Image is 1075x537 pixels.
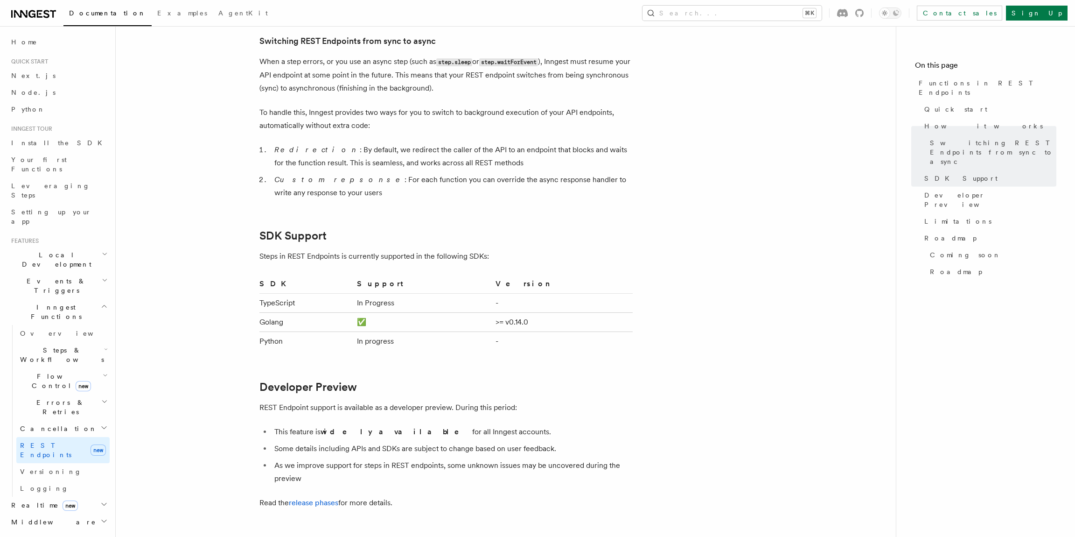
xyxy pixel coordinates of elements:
[492,294,633,313] td: -
[157,9,207,17] span: Examples
[16,325,110,342] a: Overview
[11,139,108,147] span: Install the SDK
[272,442,633,455] li: Some details including APIs and SDKs are subject to change based on user feedback.
[7,67,110,84] a: Next.js
[1006,6,1068,21] a: Sign Up
[91,445,106,456] span: new
[7,497,110,514] button: Realtimenew
[353,332,492,351] td: In progress
[7,177,110,204] a: Leveraging Steps
[16,394,110,420] button: Errors & Retries
[921,101,1056,118] a: Quick start
[11,208,91,225] span: Setting up your app
[924,233,977,243] span: Roadmap
[289,498,338,507] a: release phases
[16,480,110,497] a: Logging
[492,313,633,332] td: >= v0.14.0
[20,485,69,492] span: Logging
[7,514,110,530] button: Middleware
[7,101,110,118] a: Python
[926,263,1056,280] a: Roadmap
[353,313,492,332] td: ✅
[259,401,633,414] p: REST Endpoint support is available as a developer preview. During this period:
[915,75,1056,101] a: Functions in REST Endpoints
[7,125,52,133] span: Inngest tour
[642,6,822,21] button: Search...⌘K
[218,9,268,17] span: AgentKit
[879,7,901,19] button: Toggle dark mode
[259,381,357,394] a: Developer Preview
[274,175,405,184] em: Custom repsonse
[492,332,633,351] td: -
[259,332,353,351] td: Python
[353,294,492,313] td: In Progress
[926,134,1056,170] a: Switching REST Endpoints from sync to async
[7,250,102,269] span: Local Development
[7,204,110,230] a: Setting up your app
[7,134,110,151] a: Install the SDK
[7,501,78,510] span: Realtime
[436,58,472,66] code: step.sleep
[921,118,1056,134] a: How it works
[7,517,96,527] span: Middleware
[16,420,110,437] button: Cancellation
[76,381,91,391] span: new
[7,237,39,245] span: Features
[924,217,991,226] span: Limitations
[11,72,56,79] span: Next.js
[272,459,633,485] li: As we improve support for steps in REST endpoints, some unknown issues may be uncovered during th...
[803,8,816,18] kbd: ⌘K
[7,34,110,50] a: Home
[11,182,90,199] span: Leveraging Steps
[274,145,360,154] em: Redirection
[16,437,110,463] a: REST Endpointsnew
[20,442,71,459] span: REST Endpoints
[259,496,633,509] p: Read the for more details.
[7,247,110,273] button: Local Development
[20,330,116,337] span: Overview
[930,250,1001,260] span: Coming soon
[63,501,78,511] span: new
[930,267,982,276] span: Roadmap
[7,151,110,177] a: Your first Functions
[479,58,538,66] code: step.waitForEvent
[921,187,1056,213] a: Developer Preview
[16,398,101,417] span: Errors & Retries
[7,303,101,321] span: Inngest Functions
[259,250,633,263] p: Steps in REST Endpoints is currently supported in the following SDKs:
[917,6,1002,21] a: Contact sales
[259,106,633,132] p: To handle this, Inngest provides two ways for you to switch to background execution of your API e...
[924,174,998,183] span: SDK Support
[7,299,110,325] button: Inngest Functions
[7,58,48,65] span: Quick start
[259,35,436,48] a: Switching REST Endpoints from sync to async
[353,278,492,294] th: Support
[272,425,633,438] li: This feature is for all Inngest accounts.
[63,3,152,26] a: Documentation
[919,78,1056,97] span: Functions in REST Endpoints
[924,105,987,114] span: Quick start
[921,170,1056,187] a: SDK Support
[152,3,213,25] a: Examples
[924,191,1056,209] span: Developer Preview
[259,313,353,332] td: Golang
[7,325,110,497] div: Inngest Functions
[930,138,1056,166] span: Switching REST Endpoints from sync to async
[11,89,56,96] span: Node.js
[7,276,102,295] span: Events & Triggers
[16,346,104,364] span: Steps & Workflows
[7,84,110,101] a: Node.js
[16,463,110,480] a: Versioning
[272,143,633,170] li: : By default, we redirect the caller of the API to an endpoint that blocks and waits for the func...
[259,229,327,242] a: SDK Support
[16,372,103,390] span: Flow Control
[11,106,45,113] span: Python
[16,342,110,368] button: Steps & Workflows
[926,247,1056,263] a: Coming soon
[924,121,1043,131] span: How it works
[259,278,353,294] th: SDK
[921,230,1056,247] a: Roadmap
[11,156,67,173] span: Your first Functions
[915,60,1056,75] h4: On this page
[321,427,472,436] strong: widely available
